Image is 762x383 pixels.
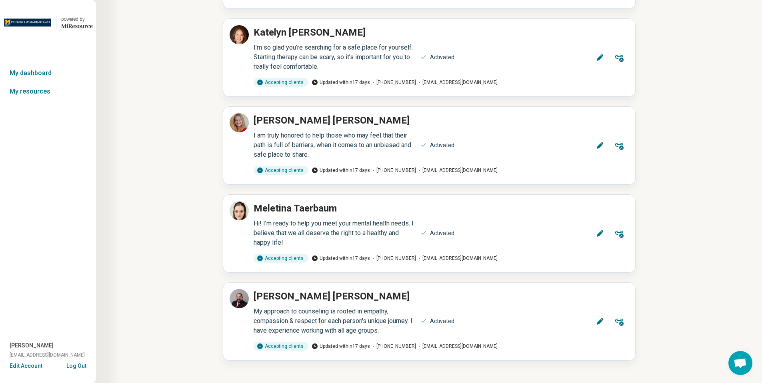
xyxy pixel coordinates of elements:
span: Updated within 17 days [312,255,370,262]
span: Updated within 17 days [312,167,370,174]
p: [PERSON_NAME] [PERSON_NAME] [254,113,410,128]
span: [PHONE_NUMBER] [370,255,416,262]
a: University of Michigan-Flintpowered by [3,13,93,32]
div: I am truly honored to help those who may feel that their path is full of barriers, when it comes ... [254,131,416,160]
div: My approach to counseling is rooted in empathy, compassion & respect for each person's unique jou... [254,307,416,335]
span: [EMAIL_ADDRESS][DOMAIN_NAME] [416,343,498,350]
span: [PHONE_NUMBER] [370,79,416,86]
div: Activated [430,53,454,62]
p: Meletina Taerbaum [254,201,337,215]
span: [EMAIL_ADDRESS][DOMAIN_NAME] [416,255,498,262]
div: Activated [430,317,454,325]
div: powered by [61,16,93,23]
span: Updated within 17 days [312,79,370,86]
div: Activated [430,229,454,237]
span: [EMAIL_ADDRESS][DOMAIN_NAME] [10,351,85,359]
div: Open chat [728,351,752,375]
div: Accepting clients [254,342,308,351]
span: [PHONE_NUMBER] [370,343,416,350]
span: [PHONE_NUMBER] [370,167,416,174]
div: I’m so glad you’re searching for a safe place for yourself. Starting therapy can be scary, so it’... [254,43,416,72]
button: Edit Account [10,362,42,370]
div: Activated [430,141,454,150]
button: Log Out [66,362,86,368]
div: Accepting clients [254,254,308,263]
span: [EMAIL_ADDRESS][DOMAIN_NAME] [416,79,498,86]
span: Updated within 17 days [312,343,370,350]
span: [EMAIL_ADDRESS][DOMAIN_NAME] [416,167,498,174]
div: Accepting clients [254,166,308,175]
p: [PERSON_NAME] [PERSON_NAME] [254,289,410,303]
p: Katelyn [PERSON_NAME] [254,25,366,40]
div: Accepting clients [254,78,308,87]
div: Hi! I’m ready to help you meet your mental health needs. I believe that we all deserve the right ... [254,219,416,247]
span: [PERSON_NAME] [10,341,54,350]
img: University of Michigan-Flint [3,13,51,32]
